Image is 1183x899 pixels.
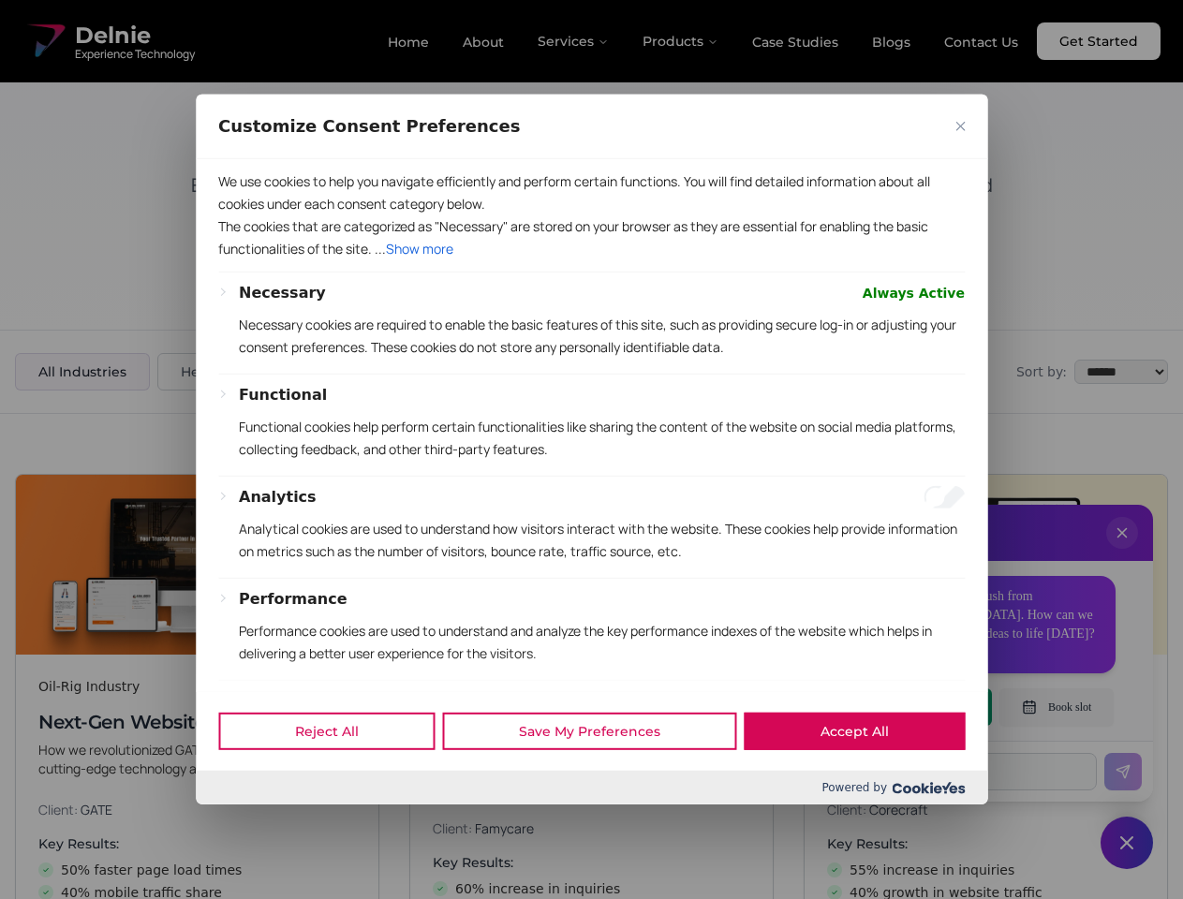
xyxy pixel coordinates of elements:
[239,518,965,563] p: Analytical cookies are used to understand how visitors interact with the website. These cookies h...
[892,782,965,794] img: Cookieyes logo
[218,215,965,260] p: The cookies that are categorized as "Necessary" are stored on your browser as they are essential ...
[218,115,520,138] span: Customize Consent Preferences
[218,713,435,750] button: Reject All
[218,170,965,215] p: We use cookies to help you navigate efficiently and perform certain functions. You will find deta...
[239,314,965,359] p: Necessary cookies are required to enable the basic features of this site, such as providing secur...
[239,384,327,406] button: Functional
[239,588,348,611] button: Performance
[239,620,965,665] p: Performance cookies are used to understand and analyze the key performance indexes of the website...
[744,713,965,750] button: Accept All
[239,486,317,508] button: Analytics
[196,771,987,804] div: Powered by
[239,416,965,461] p: Functional cookies help perform certain functionalities like sharing the content of the website o...
[863,282,965,304] span: Always Active
[442,713,736,750] button: Save My Preferences
[955,122,965,131] img: Close
[386,238,453,260] button: Show more
[239,282,326,304] button: Necessary
[924,486,965,508] input: Enable Analytics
